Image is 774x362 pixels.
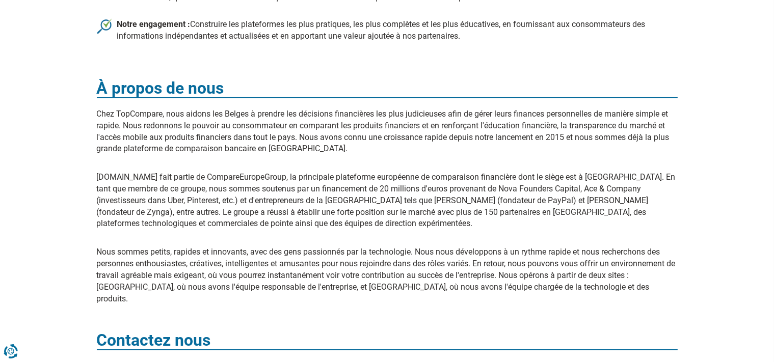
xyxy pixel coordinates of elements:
b: Notre engagement : [117,19,191,29]
h3: À propos de nous [97,79,678,98]
p: Nous sommes petits, rapides et innovants, avec des gens passionnés par la technologie. Nous nous ... [97,246,678,304]
p: [DOMAIN_NAME] fait partie de CompareEuropeGroup, la principale plateforme européenne de comparais... [97,172,678,230]
li: Construire les plateformes les plus pratiques, les plus complètes et les plus éducatives, en four... [97,19,678,42]
h3: Contactez nous [97,331,678,350]
p: Chez TopCompare, nous aidons les Belges à prendre les décisions financières les plus judicieuses ... [97,108,678,155]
